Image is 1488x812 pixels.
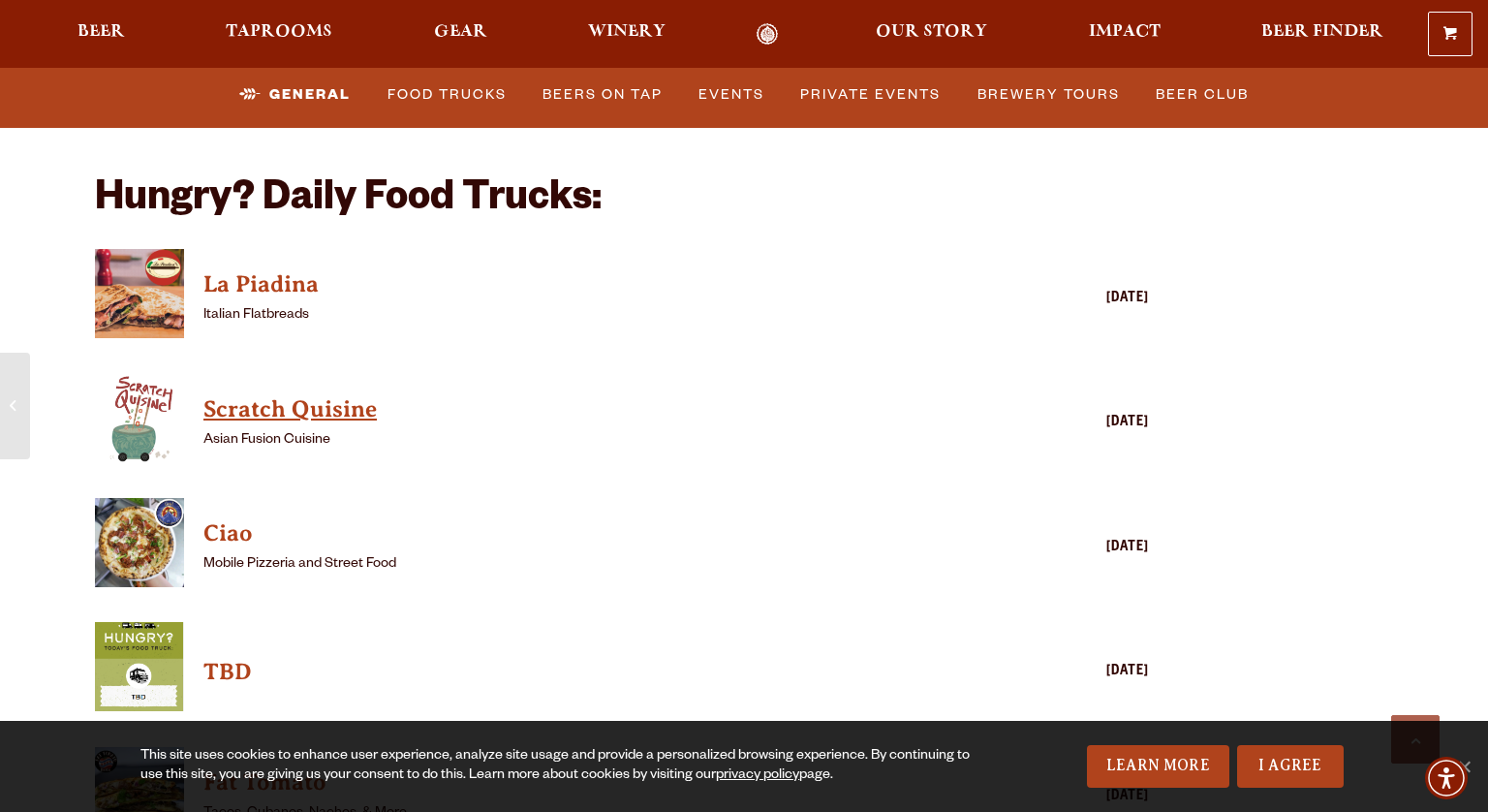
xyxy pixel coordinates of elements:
[1089,24,1161,40] span: Impact
[1249,23,1396,46] a: Beer Finder
[95,498,184,598] a: View Ciao details (opens in a new window)
[691,73,772,117] a: Events
[380,73,514,117] a: Food Trucks
[203,657,984,688] h4: TBD
[226,24,332,40] span: Taprooms
[95,374,184,474] a: View Scratch Quisine details (opens in a new window)
[588,24,666,40] span: Winery
[77,24,125,40] span: Beer
[970,73,1128,117] a: Brewery Tours
[863,23,1000,46] a: Our Story
[730,23,803,46] a: Odell Home
[95,249,184,338] img: thumbnail food truck
[232,73,358,117] a: General
[203,518,984,549] h4: Ciao
[203,394,984,425] h4: Scratch Quisine
[994,412,1149,435] div: [DATE]
[95,178,1149,225] h2: Hungry? Daily Food Trucks:
[575,23,678,46] a: Winery
[1425,757,1468,799] div: Accessibility Menu
[535,73,670,117] a: Beers on Tap
[994,537,1149,560] div: [DATE]
[792,73,948,117] a: Private Events
[203,390,984,429] a: View Scratch Quisine details (opens in a new window)
[994,288,1149,311] div: [DATE]
[203,429,984,453] p: Asian Fusion Cuisine
[95,374,184,463] img: thumbnail food truck
[994,661,1149,684] div: [DATE]
[434,24,487,40] span: Gear
[876,24,987,40] span: Our Story
[95,249,184,349] a: View La Piadina details (opens in a new window)
[213,23,345,46] a: Taprooms
[95,498,184,587] img: thumbnail food truck
[203,269,984,300] h4: La Piadina
[421,23,500,46] a: Gear
[1076,23,1173,46] a: Impact
[1148,73,1256,117] a: Beer Club
[203,553,984,577] p: Mobile Pizzeria and Street Food
[203,265,984,304] a: View La Piadina details (opens in a new window)
[1261,24,1383,40] span: Beer Finder
[140,747,976,786] div: This site uses cookies to enhance user experience, analyze site usage and provide a personalized ...
[203,304,984,328] p: Italian Flatbreads
[95,622,184,711] img: thumbnail food truck
[1087,745,1229,788] a: Learn More
[95,622,184,722] a: View TBD details (opens in a new window)
[716,768,799,784] a: privacy policy
[1391,715,1440,764] a: Scroll to top
[1237,745,1344,788] a: I Agree
[65,23,138,46] a: Beer
[203,515,984,553] a: View Ciao details (opens in a new window)
[203,653,984,692] a: View TBD details (opens in a new window)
